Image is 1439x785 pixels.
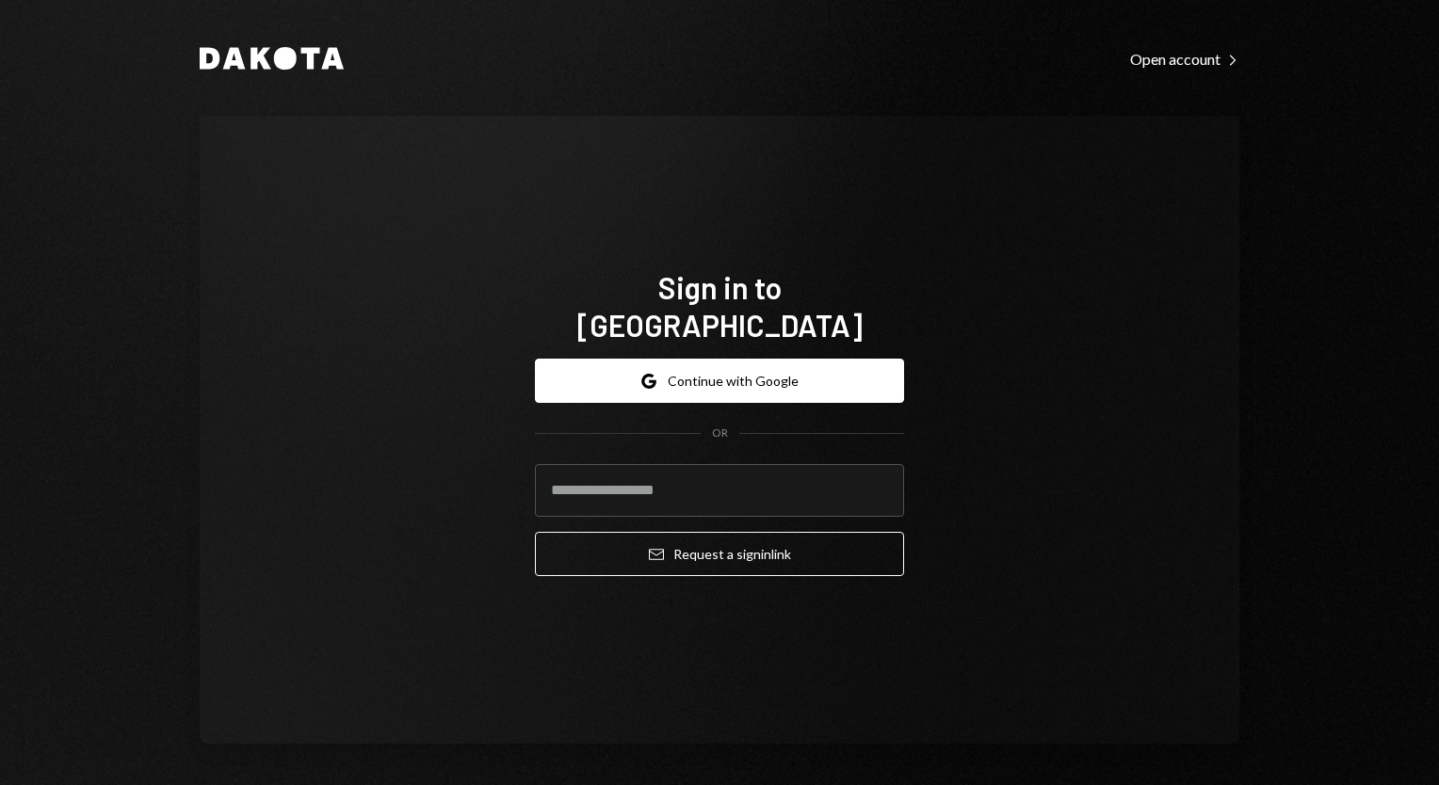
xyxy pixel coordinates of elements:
div: OR [712,425,728,441]
button: Request a signinlink [535,532,904,576]
div: Open account [1130,50,1239,69]
h1: Sign in to [GEOGRAPHIC_DATA] [535,268,904,344]
a: Open account [1130,48,1239,69]
button: Continue with Google [535,359,904,403]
